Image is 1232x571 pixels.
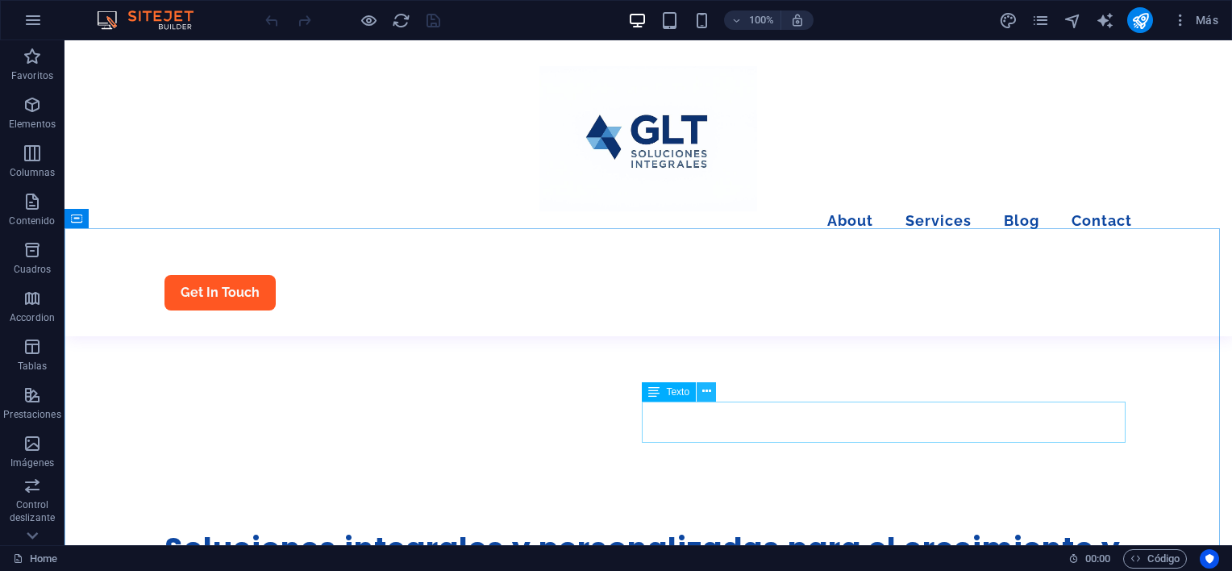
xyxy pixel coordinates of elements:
p: Columnas [10,166,56,179]
i: Diseño (Ctrl+Alt+Y) [999,11,1018,30]
button: publish [1127,7,1153,33]
h6: Tiempo de la sesión [1068,549,1111,569]
p: Prestaciones [3,408,60,421]
i: Publicar [1131,11,1150,30]
span: Código [1130,549,1180,569]
p: Imágenes [10,456,54,469]
p: Favoritos [11,69,53,82]
button: pages [1030,10,1050,30]
h6: 100% [748,10,774,30]
span: Texto [666,387,689,397]
img: Editor Logo [93,10,214,30]
span: Más [1172,12,1218,28]
button: Usercentrics [1200,549,1219,569]
button: design [998,10,1018,30]
i: Al redimensionar, ajustar el nivel de zoom automáticamente para ajustarse al dispositivo elegido. [790,13,805,27]
button: text_generator [1095,10,1114,30]
button: 100% [724,10,781,30]
span: 00 00 [1085,549,1110,569]
button: reload [391,10,410,30]
a: Haz clic para cancelar la selección y doble clic para abrir páginas [13,549,57,569]
button: Código [1123,549,1187,569]
button: Más [1166,7,1225,33]
p: Tablas [18,360,48,373]
i: Páginas (Ctrl+Alt+S) [1031,11,1050,30]
button: Haz clic para salir del modo de previsualización y seguir editando [359,10,378,30]
button: navigator [1063,10,1082,30]
p: Elementos [9,118,56,131]
p: Contenido [9,215,55,227]
span: : [1097,552,1099,565]
i: Navegador [1063,11,1082,30]
i: AI Writer [1096,11,1114,30]
p: Accordion [10,311,55,324]
p: Cuadros [14,263,52,276]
